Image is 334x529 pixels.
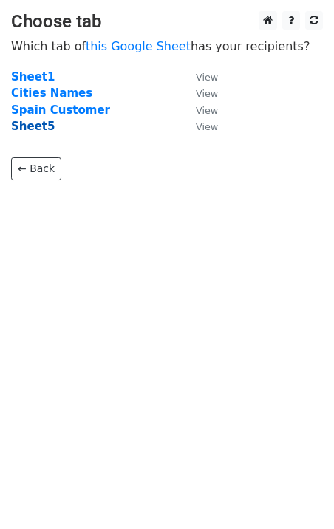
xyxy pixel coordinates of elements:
small: View [196,88,218,99]
a: Sheet5 [11,120,55,133]
small: View [196,72,218,83]
a: this Google Sheet [86,39,191,53]
a: Cities Names [11,86,92,100]
h3: Choose tab [11,11,323,33]
a: View [181,103,218,117]
a: View [181,70,218,83]
a: Spain Customer [11,103,110,117]
small: View [196,121,218,132]
iframe: Chat Widget [260,458,334,529]
a: Sheet1 [11,70,55,83]
a: View [181,86,218,100]
p: Which tab of has your recipients? [11,38,323,54]
small: View [196,105,218,116]
a: View [181,120,218,133]
a: ← Back [11,157,61,180]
